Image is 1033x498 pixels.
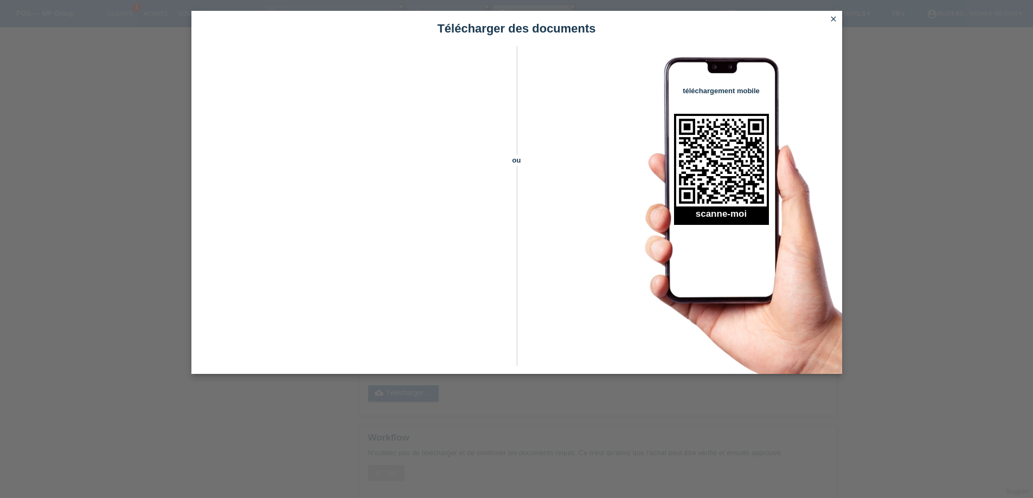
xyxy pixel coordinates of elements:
a: close [826,14,840,26]
h1: Télécharger des documents [191,22,842,35]
iframe: Upload [208,73,498,344]
span: ou [498,154,536,166]
i: close [829,15,838,23]
h4: téléchargement mobile [674,87,769,95]
h2: scanne-moi [674,209,769,225]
